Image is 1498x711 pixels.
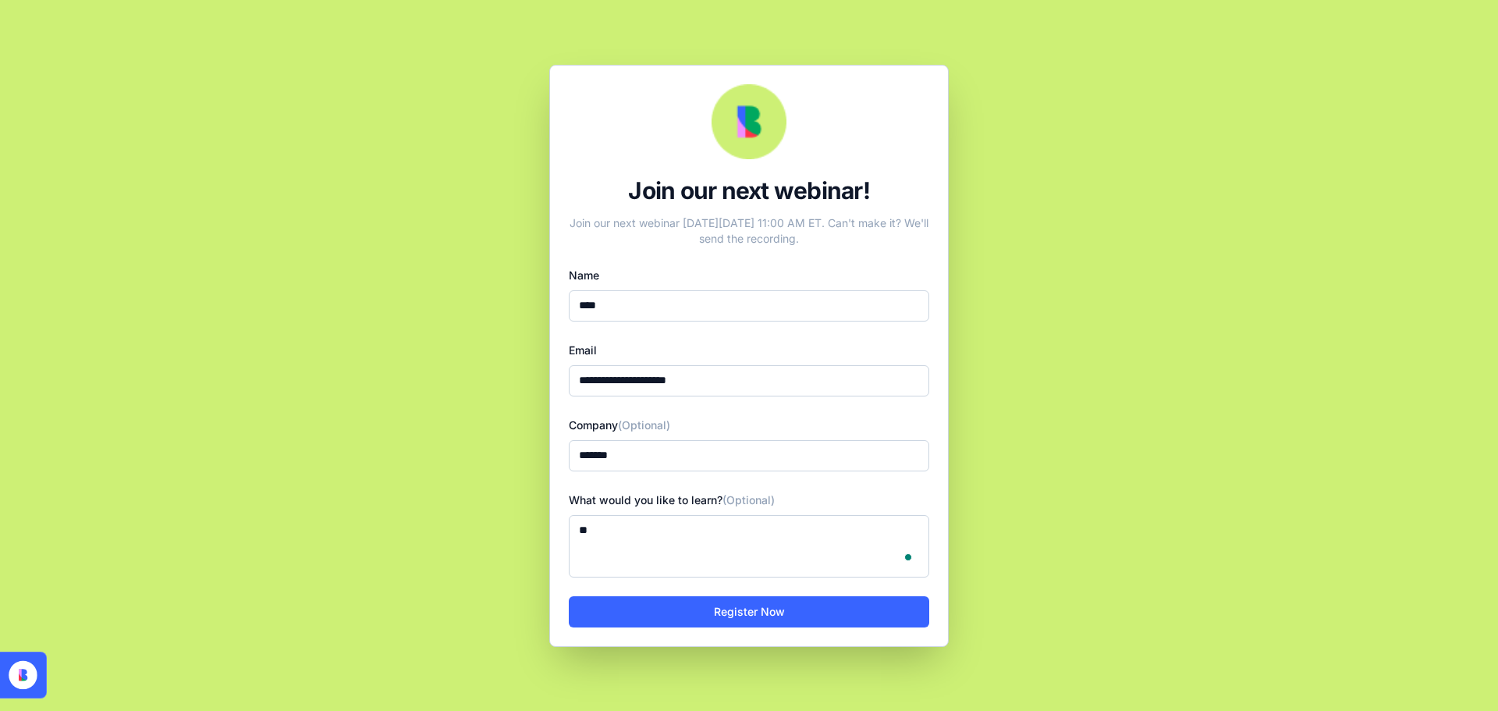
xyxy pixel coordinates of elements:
[569,596,929,627] button: Register Now
[618,418,670,432] span: (Optional)
[569,268,599,282] label: Name
[569,176,929,204] div: Join our next webinar!
[569,493,775,507] label: What would you like to learn?
[569,515,929,578] textarea: To enrich screen reader interactions, please activate Accessibility in Grammarly extension settings
[712,84,786,159] img: Webinar Logo
[722,493,775,507] span: (Optional)
[569,209,929,247] div: Join our next webinar [DATE][DATE] 11:00 AM ET. Can't make it? We'll send the recording.
[569,418,670,432] label: Company
[569,343,597,357] label: Email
